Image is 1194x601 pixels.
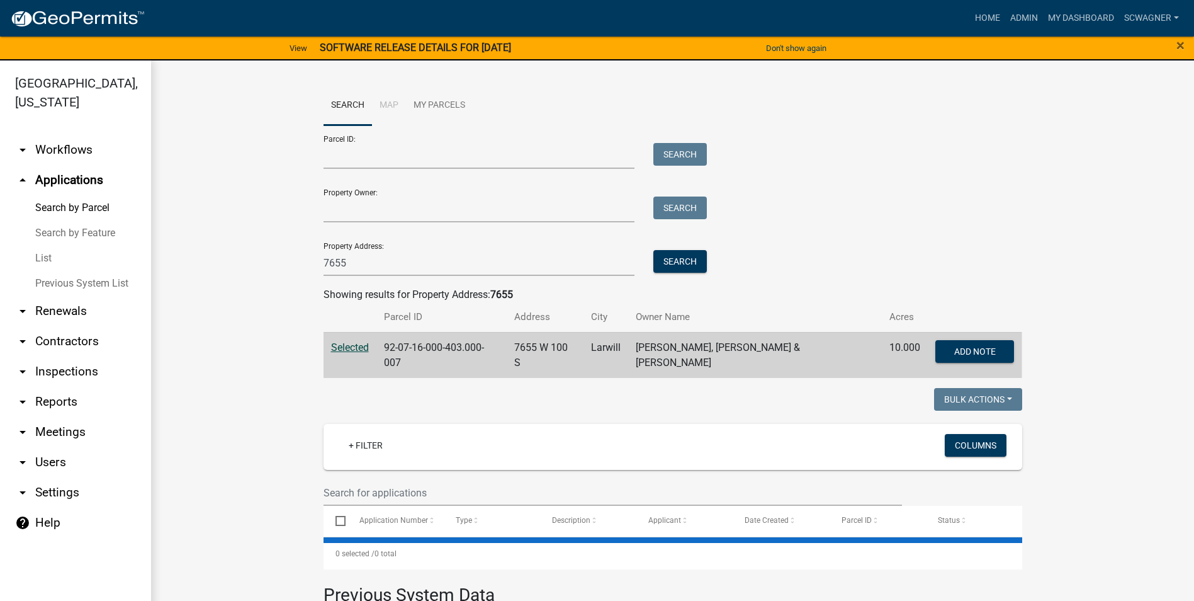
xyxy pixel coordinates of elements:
span: 0 selected / [335,549,375,558]
th: City [583,302,628,332]
i: arrow_drop_down [15,142,30,157]
button: Search [653,197,707,219]
i: arrow_drop_down [15,304,30,319]
button: Search [653,143,707,166]
span: Date Created [745,516,789,525]
span: Application Number [359,516,428,525]
td: 7655 W 100 S [507,332,583,378]
td: Larwill [583,332,628,378]
datatable-header-cell: Description [540,506,636,536]
button: Columns [945,434,1006,457]
a: My Dashboard [1043,6,1119,30]
datatable-header-cell: Application Number [347,506,444,536]
i: arrow_drop_down [15,364,30,379]
span: Description [552,516,590,525]
span: Type [456,516,472,525]
strong: 7655 [490,289,513,300]
div: 0 total [324,538,1022,570]
button: Close [1176,38,1185,53]
a: My Parcels [406,86,473,126]
th: Parcel ID [376,302,507,332]
button: Add Note [935,340,1014,363]
datatable-header-cell: Parcel ID [829,506,925,536]
i: arrow_drop_down [15,455,30,470]
input: Search for applications [324,480,903,506]
datatable-header-cell: Applicant [636,506,733,536]
a: View [284,38,312,59]
i: arrow_drop_down [15,425,30,440]
i: arrow_drop_down [15,394,30,409]
span: Parcel ID [842,516,872,525]
a: scwagner [1119,6,1184,30]
span: Applicant [648,516,681,525]
i: arrow_drop_up [15,173,30,188]
span: Status [938,516,960,525]
th: Owner Name [628,302,882,332]
span: × [1176,37,1185,54]
span: Add Note [954,346,996,356]
a: Admin [1005,6,1043,30]
a: + Filter [339,434,393,457]
datatable-header-cell: Date Created [733,506,829,536]
datatable-header-cell: Type [444,506,540,536]
th: Acres [882,302,928,332]
th: Address [507,302,583,332]
datatable-header-cell: Status [925,506,1022,536]
td: 92-07-16-000-403.000-007 [376,332,507,378]
button: Search [653,250,707,273]
i: help [15,515,30,530]
a: Selected [331,341,369,353]
strong: SOFTWARE RELEASE DETAILS FOR [DATE] [320,42,511,54]
datatable-header-cell: Select [324,506,347,536]
td: [PERSON_NAME], [PERSON_NAME] & [PERSON_NAME] [628,332,882,378]
div: Showing results for Property Address: [324,287,1022,302]
td: 10.000 [882,332,928,378]
a: Search [324,86,372,126]
button: Don't show again [761,38,831,59]
button: Bulk Actions [934,388,1022,411]
i: arrow_drop_down [15,485,30,500]
a: Home [970,6,1005,30]
i: arrow_drop_down [15,334,30,349]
